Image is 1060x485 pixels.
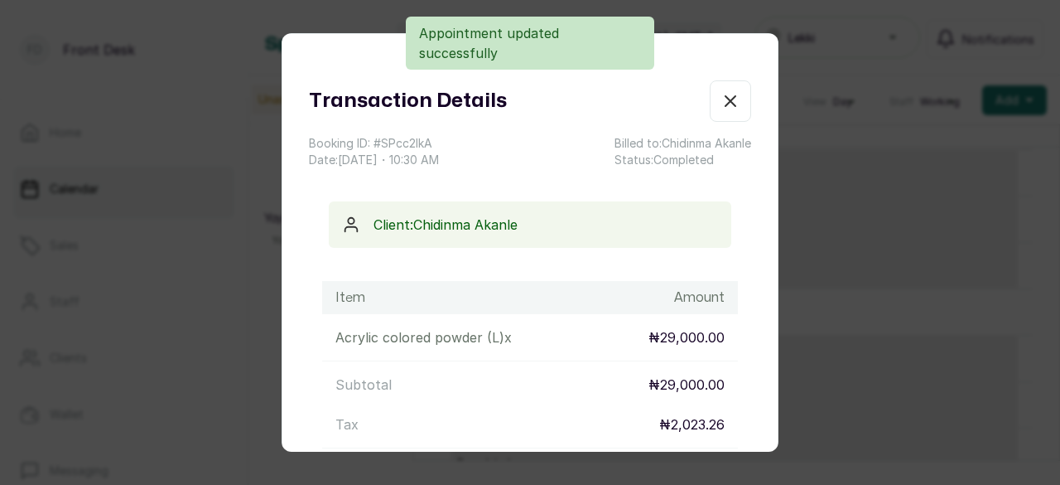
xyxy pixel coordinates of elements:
[648,327,725,347] p: ₦29,000.00
[614,152,751,168] p: Status: Completed
[419,23,641,63] p: Appointment updated successfully
[674,288,725,308] h1: Amount
[373,215,718,235] p: Client: Chidinma Akanle
[335,327,512,347] p: Acrylic colored powder (L) x
[614,135,751,152] p: Billed to: Chidinma Akanle
[648,375,725,395] p: ₦29,000.00
[309,152,439,168] p: Date: [DATE] ・ 10:30 AM
[335,288,365,308] h1: Item
[335,415,359,434] p: Tax
[309,86,507,116] h1: Transaction Details
[309,135,439,152] p: Booking ID: # SPcc2IkA
[659,415,725,434] p: ₦2,023.26
[335,375,392,395] p: Subtotal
